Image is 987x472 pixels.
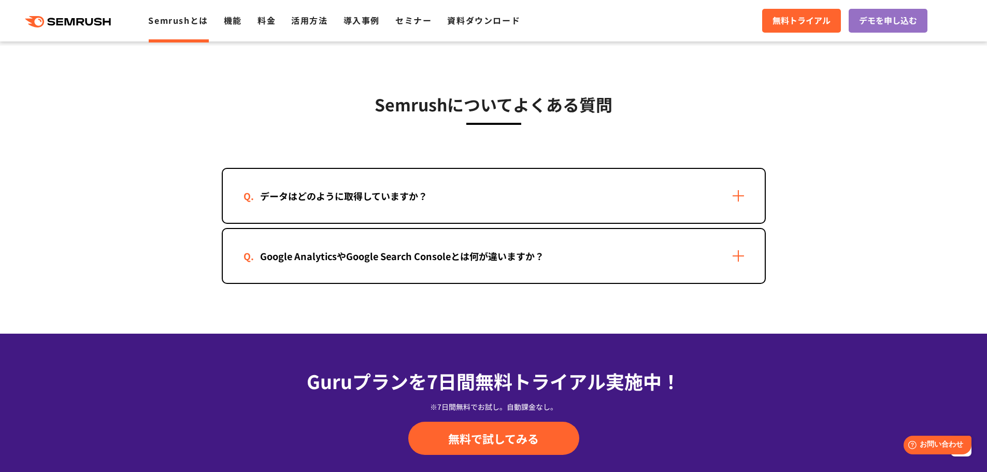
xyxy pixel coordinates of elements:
span: 無料トライアル実施中！ [475,367,680,394]
div: Google AnalyticsやGoogle Search Consoleとは何が違いますか？ [244,249,561,264]
span: 無料で試してみる [448,431,539,446]
div: ※7日間無料でお試し。自動課金なし。 [222,402,766,412]
a: 資料ダウンロード [447,14,520,26]
a: 機能 [224,14,242,26]
a: Semrushとは [148,14,208,26]
div: Guruプランを7日間 [222,367,766,395]
h3: Semrushについてよくある質問 [222,91,766,117]
iframe: Help widget launcher [895,432,976,461]
span: 無料トライアル [773,14,831,27]
a: 料金 [258,14,276,26]
a: 活用方法 [291,14,327,26]
span: デモを申し込む [859,14,917,27]
a: セミナー [395,14,432,26]
a: 無料で試してみる [408,422,579,455]
a: デモを申し込む [849,9,927,33]
a: 導入事例 [344,14,380,26]
div: データはどのように取得していますか？ [244,189,444,204]
a: 無料トライアル [762,9,841,33]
